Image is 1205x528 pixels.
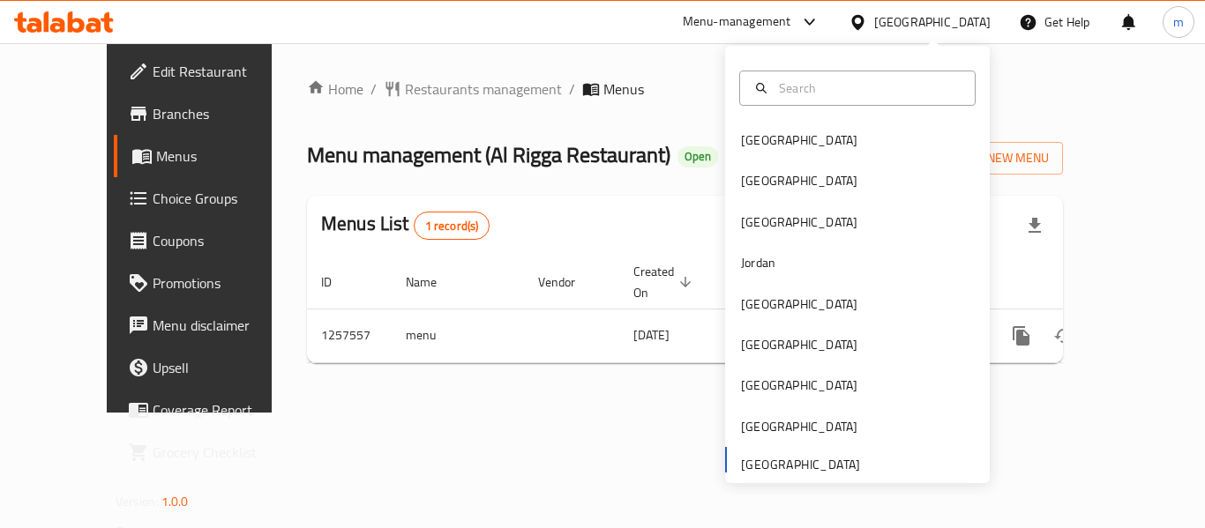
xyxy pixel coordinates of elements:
span: Coverage Report [153,399,294,420]
a: Branches [114,93,308,135]
span: Branches [153,103,294,124]
nav: breadcrumb [307,78,1063,100]
div: [GEOGRAPHIC_DATA] [741,335,857,354]
div: [GEOGRAPHIC_DATA] [741,417,857,436]
span: Promotions [153,272,294,294]
div: Total records count [414,212,490,240]
h2: Menus List [321,211,490,240]
div: Export file [1014,205,1056,247]
div: [GEOGRAPHIC_DATA] [741,294,857,314]
li: / [370,78,377,100]
a: Coverage Report [114,389,308,431]
div: Jordan [741,253,775,272]
td: menu [392,309,524,362]
div: Menu-management [683,11,791,33]
a: Grocery Checklist [114,431,308,473]
a: Home [307,78,363,100]
a: Menus [114,135,308,177]
span: 1.0.0 [161,490,189,513]
span: Upsell [153,357,294,378]
span: m [1173,12,1184,32]
span: 1 record(s) [415,218,490,234]
a: Menu disclaimer [114,304,308,346]
span: Name [406,271,460,293]
a: Choice Groups [114,177,308,219]
span: [DATE] [633,323,670,346]
div: [GEOGRAPHIC_DATA] [741,212,857,232]
td: 1257557 [307,309,392,362]
span: Menus [603,78,644,100]
span: Vendor [538,271,598,293]
span: Grocery Checklist [153,442,294,463]
a: Coupons [114,219,308,262]
a: Restaurants management [384,78,562,100]
span: Coupons [153,230,294,251]
span: Menu management ( Al Rigga Restaurant ) [307,135,670,175]
span: Restaurants management [405,78,562,100]
div: [GEOGRAPHIC_DATA] [874,12,991,32]
span: ID [321,271,355,293]
a: Promotions [114,262,308,304]
a: Edit Restaurant [114,50,308,93]
div: Open [677,146,718,167]
span: Created On [633,261,697,303]
button: Add New Menu [926,142,1063,175]
span: Menu disclaimer [153,315,294,336]
span: Choice Groups [153,188,294,209]
div: [GEOGRAPHIC_DATA] [741,171,857,190]
input: Search [772,78,964,98]
span: Edit Restaurant [153,61,294,82]
li: / [569,78,575,100]
div: [GEOGRAPHIC_DATA] [741,130,857,150]
a: Upsell [114,346,308,389]
span: Menus [156,145,294,167]
span: Version: [116,490,159,513]
div: [GEOGRAPHIC_DATA] [741,376,857,395]
button: more [1000,315,1043,357]
span: Open [677,149,718,164]
span: Add New Menu [940,147,1049,169]
button: Change Status [1043,315,1085,357]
